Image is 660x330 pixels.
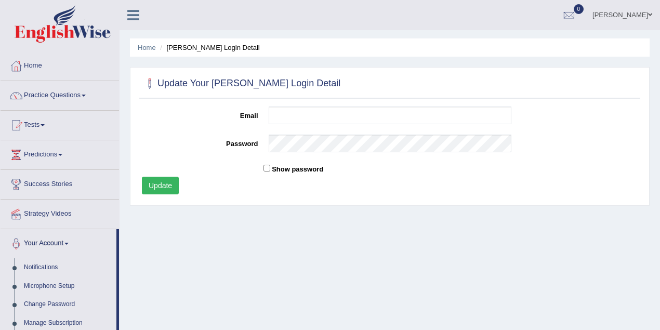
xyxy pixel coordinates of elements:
a: Change Password [19,295,116,314]
button: Update [142,177,179,194]
a: Microphone Setup [19,277,116,296]
label: Password [137,135,263,149]
a: Strategy Videos [1,200,119,226]
a: Practice Questions [1,81,119,107]
a: Home [1,51,119,77]
label: Email [137,107,263,121]
a: Predictions [1,140,119,166]
li: [PERSON_NAME] Login Detail [157,43,259,52]
a: Notifications [19,258,116,277]
label: Show password [272,164,323,174]
span: 0 [574,4,584,14]
a: Your Account [1,229,116,255]
a: Tests [1,111,119,137]
a: Success Stories [1,170,119,196]
h2: Update Your [PERSON_NAME] Login Detail [142,76,340,91]
a: Home [138,44,156,51]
